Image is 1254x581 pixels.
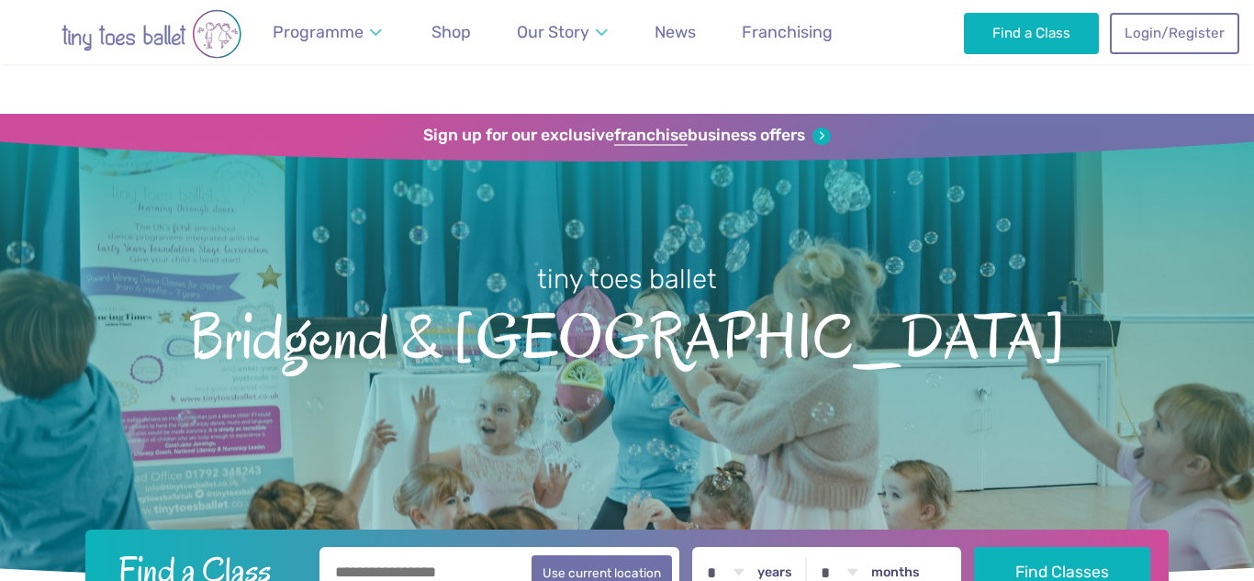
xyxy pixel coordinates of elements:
a: Sign up for our exclusivefranchisebusiness offers [423,126,830,146]
a: Login/Register [1110,13,1238,53]
a: Our Story [509,12,617,53]
span: Shop [431,22,471,41]
span: Our Story [517,22,589,41]
a: News [646,12,704,53]
img: tiny toes ballet [23,9,280,59]
span: Franchising [742,22,833,41]
label: months [871,564,920,581]
a: Franchising [733,12,841,53]
span: News [655,22,696,41]
small: tiny toes ballet [537,263,717,295]
a: Shop [423,12,479,53]
span: Programme [273,22,364,41]
a: Programme [264,12,391,53]
a: Find a Class [964,13,1099,53]
label: years [757,564,792,581]
span: Bridgend & [GEOGRAPHIC_DATA] [32,297,1222,372]
strong: franchise [614,126,688,146]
